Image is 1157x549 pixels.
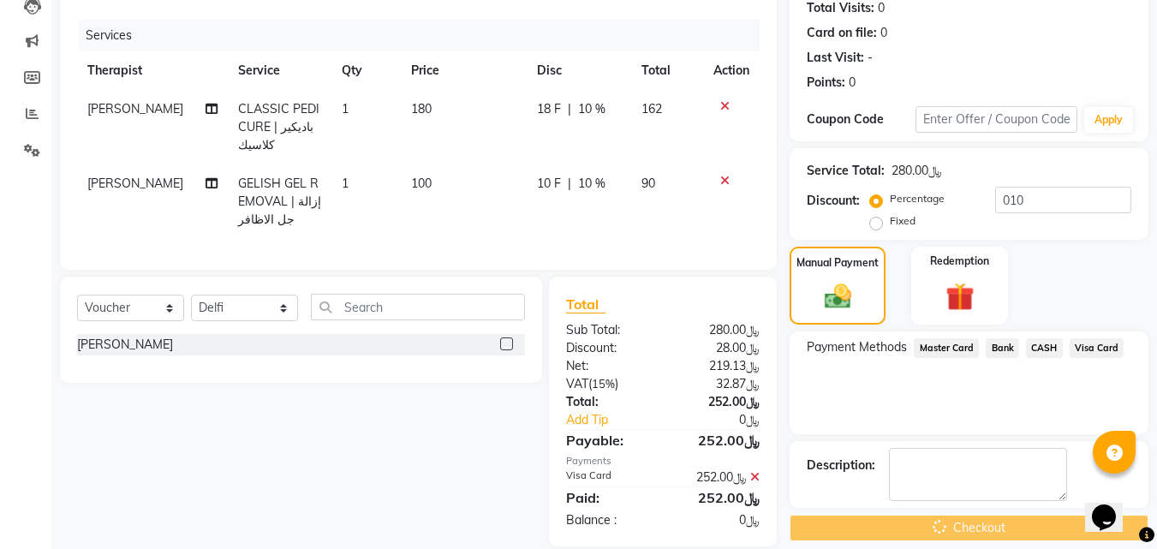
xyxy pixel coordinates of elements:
div: ﷼219.13 [663,357,772,375]
div: Discount: [553,339,663,357]
div: 0 [880,24,887,42]
span: 10 % [578,100,605,118]
span: 18 F [537,100,561,118]
th: Therapist [77,51,228,90]
span: Master Card [914,338,979,358]
div: ﷼280.00 [892,162,942,180]
div: [PERSON_NAME] [77,336,173,354]
th: Action [703,51,760,90]
span: Bank [986,338,1019,358]
div: Payments [566,454,760,468]
th: Qty [331,51,401,90]
div: Paid: [553,487,663,508]
div: ﷼252.00 [663,487,772,508]
span: 15% [592,377,615,391]
div: Payable: [553,430,663,451]
span: GELISH GEL REMOVAL | إزالة جل الاظافر [238,176,321,227]
div: Last Visit: [807,49,864,67]
span: [PERSON_NAME] [87,176,183,191]
div: ﷼28.00 [663,339,772,357]
span: 10 % [578,175,605,193]
img: _cash.svg [816,281,860,312]
div: Balance : [553,511,663,529]
span: Payment Methods [807,338,907,356]
div: Points: [807,74,845,92]
span: 180 [411,101,432,116]
div: ﷼252.00 [663,393,772,411]
div: Coupon Code [807,110,915,128]
span: 1 [342,176,349,191]
span: 1 [342,101,349,116]
span: Total [566,295,605,313]
input: Enter Offer / Coupon Code [915,106,1077,133]
th: Total [631,51,703,90]
div: Sub Total: [553,321,663,339]
label: Percentage [890,191,945,206]
th: Price [401,51,527,90]
span: 100 [411,176,432,191]
div: Services [79,20,772,51]
div: Discount: [807,192,860,210]
th: Disc [527,51,631,90]
iframe: chat widget [1085,480,1140,532]
div: Total: [553,393,663,411]
span: 90 [641,176,655,191]
div: ﷼32.87 [663,375,772,393]
div: Description: [807,457,875,474]
label: Redemption [930,254,989,269]
div: Service Total: [807,162,885,180]
div: ( ) [553,375,663,393]
th: Service [228,51,331,90]
span: | [568,100,571,118]
a: Add Tip [553,411,681,429]
img: _gift.svg [937,279,983,314]
div: Net: [553,357,663,375]
div: ﷼252.00 [663,468,772,486]
div: ﷼0 [663,511,772,529]
span: Visa Card [1070,338,1124,358]
span: [PERSON_NAME] [87,101,183,116]
input: Search [311,294,525,320]
span: CLASSIC PEDICURE | باديكير كلاسيك [238,101,319,152]
span: CASH [1026,338,1063,358]
div: Card on file: [807,24,877,42]
div: Visa Card [553,468,663,486]
span: | [568,175,571,193]
div: 0 [849,74,856,92]
label: Manual Payment [796,255,879,271]
span: 162 [641,101,662,116]
div: ﷼252.00 [663,430,772,451]
button: Apply [1084,107,1133,133]
span: Vat [566,376,588,391]
span: 10 F [537,175,561,193]
div: - [868,49,873,67]
label: Fixed [890,213,915,229]
div: ﷼0 [682,411,773,429]
div: ﷼280.00 [663,321,772,339]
